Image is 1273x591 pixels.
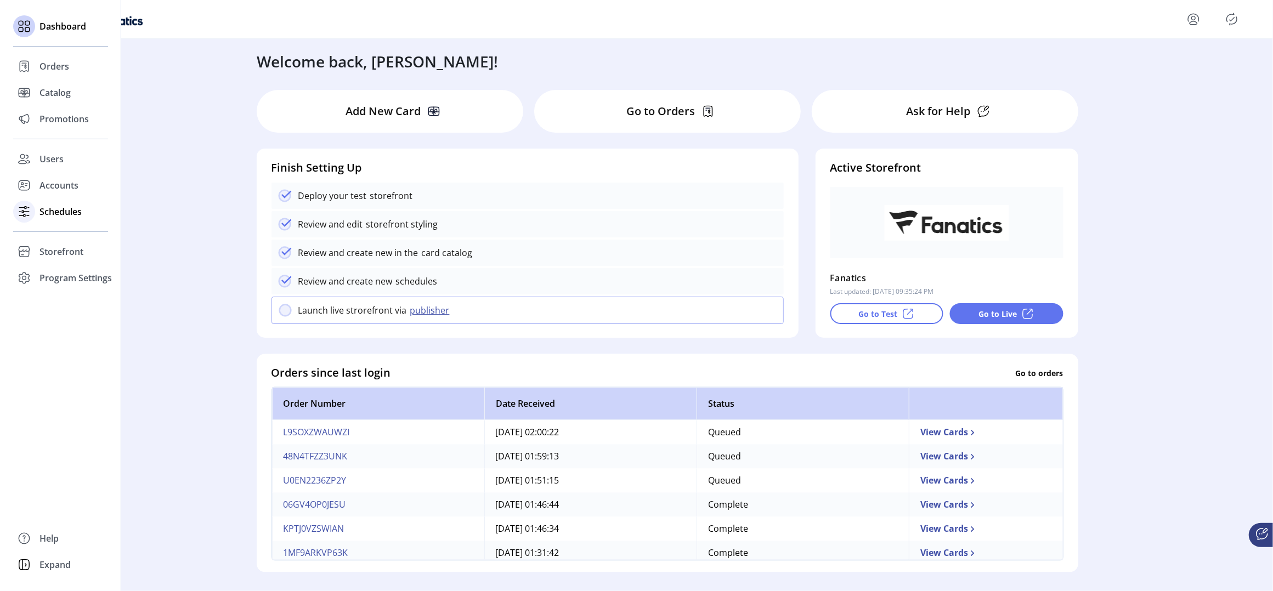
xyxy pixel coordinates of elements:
[697,469,909,493] td: Queued
[363,218,438,231] p: storefront styling
[830,160,1063,176] h4: Active Storefront
[1185,10,1202,28] button: menu
[39,179,78,192] span: Accounts
[626,103,695,120] p: Go to Orders
[39,271,112,285] span: Program Settings
[909,493,1063,517] td: View Cards
[830,287,933,297] p: Last updated: [DATE] 09:35:24 PM
[697,493,909,517] td: Complete
[271,160,784,176] h4: Finish Setting Up
[484,388,697,420] th: Date Received
[39,20,86,33] span: Dashboard
[484,493,697,517] td: [DATE] 01:46:44
[1223,10,1241,28] button: Publisher Panel
[484,469,697,493] td: [DATE] 01:51:15
[272,420,484,445] td: L9SOXZWAUWZI
[39,152,64,166] span: Users
[39,60,69,73] span: Orders
[393,275,438,288] p: schedules
[697,445,909,469] td: Queued
[1016,367,1063,379] p: Go to orders
[298,246,418,259] p: Review and create new in the
[39,532,59,545] span: Help
[298,189,367,202] p: Deploy your test
[39,245,83,258] span: Storefront
[909,517,1063,541] td: View Cards
[39,112,89,126] span: Promotions
[909,445,1063,469] td: View Cards
[858,308,897,320] p: Go to Test
[272,469,484,493] td: U0EN2236ZP2Y
[484,445,697,469] td: [DATE] 01:59:13
[906,103,970,120] p: Ask for Help
[830,269,866,287] p: Fanatics
[367,189,413,202] p: storefront
[407,304,456,317] button: publisher
[484,420,697,445] td: [DATE] 02:00:22
[697,388,909,420] th: Status
[978,308,1017,320] p: Go to Live
[697,420,909,445] td: Queued
[39,205,82,218] span: Schedules
[909,541,1063,565] td: View Cards
[272,541,484,565] td: 1MF9ARKVP63K
[484,541,697,565] td: [DATE] 01:31:42
[697,517,909,541] td: Complete
[909,420,1063,445] td: View Cards
[39,86,71,99] span: Catalog
[697,541,909,565] td: Complete
[298,275,393,288] p: Review and create new
[272,445,484,469] td: 48N4TFZZ3UNK
[39,558,71,571] span: Expand
[346,103,421,120] p: Add New Card
[909,469,1063,493] td: View Cards
[272,388,484,420] th: Order Number
[298,218,363,231] p: Review and edit
[272,493,484,517] td: 06GV4OP0JESU
[271,365,391,382] h4: Orders since last login
[484,517,697,541] td: [DATE] 01:46:34
[298,304,407,317] p: Launch live strorefront via
[418,246,473,259] p: card catalog
[257,50,499,73] h3: Welcome back, [PERSON_NAME]!
[272,517,484,541] td: KPTJ0VZSWIAN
